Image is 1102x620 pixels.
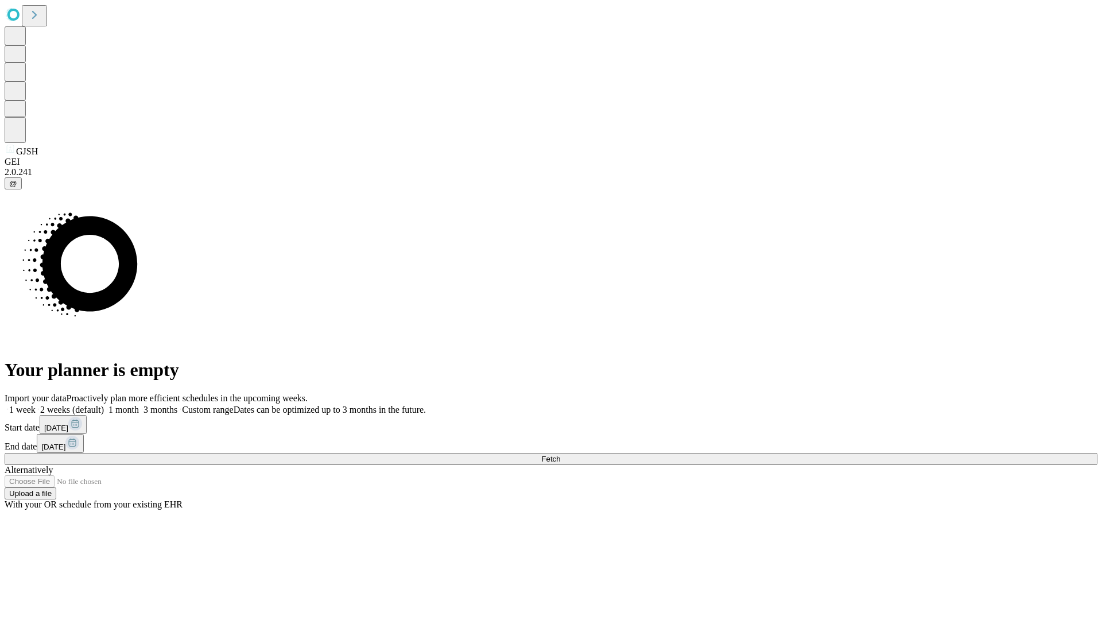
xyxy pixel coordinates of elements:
span: Custom range [182,405,233,414]
span: @ [9,179,17,188]
h1: Your planner is empty [5,359,1097,381]
span: 1 month [108,405,139,414]
span: GJSH [16,146,38,156]
div: End date [5,434,1097,453]
span: Alternatively [5,465,53,475]
span: [DATE] [44,424,68,432]
span: With your OR schedule from your existing EHR [5,499,183,509]
div: 2.0.241 [5,167,1097,177]
span: 2 weeks (default) [40,405,104,414]
span: 3 months [143,405,177,414]
button: @ [5,177,22,189]
button: [DATE] [37,434,84,453]
span: [DATE] [41,443,65,451]
span: Dates can be optimized up to 3 months in the future. [234,405,426,414]
div: Start date [5,415,1097,434]
button: Upload a file [5,487,56,499]
span: Proactively plan more efficient schedules in the upcoming weeks. [67,393,308,403]
span: 1 week [9,405,36,414]
span: Fetch [541,455,560,463]
span: Import your data [5,393,67,403]
button: [DATE] [40,415,87,434]
button: Fetch [5,453,1097,465]
div: GEI [5,157,1097,167]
